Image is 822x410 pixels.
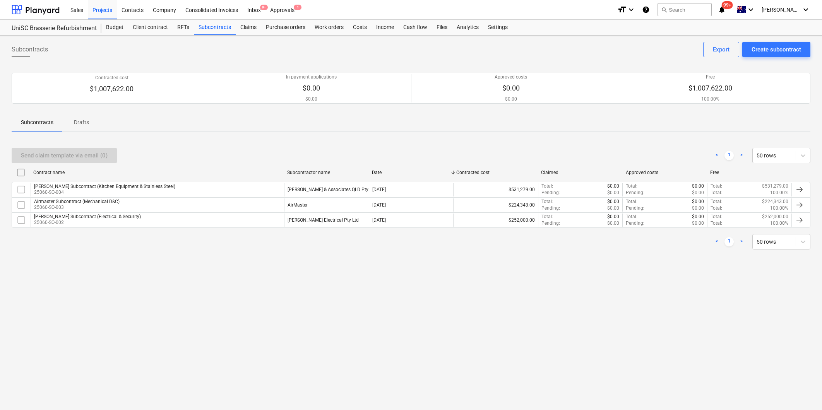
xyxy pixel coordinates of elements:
a: Previous page [712,237,721,246]
p: Total : [541,214,553,220]
div: $252,000.00 [453,214,538,227]
div: [DATE] [372,202,386,208]
p: Total : [541,198,553,205]
i: keyboard_arrow_down [801,5,810,14]
p: Subcontracts [21,118,53,126]
div: Free [710,170,789,175]
p: Total : [711,190,722,196]
a: Previous page [712,151,721,160]
div: Subcontractor name [287,170,366,175]
p: Pending : [541,205,560,212]
p: $0.00 [286,96,337,102]
p: 25060-SO-004 [34,189,175,196]
div: Claimed [541,170,620,175]
a: Purchase orders [261,20,310,35]
div: $224,343.00 [453,198,538,212]
p: 100.00% [770,190,788,196]
a: Page 1 is your current page [724,151,734,160]
div: Approved costs [626,170,704,175]
a: Subcontracts [194,20,236,35]
p: Free [688,74,732,80]
div: $531,279.00 [453,183,538,196]
p: $0.00 [692,190,704,196]
p: Contracted cost [90,75,134,81]
p: Total : [711,220,722,227]
p: $531,279.00 [762,183,788,190]
div: Contract name [33,170,281,175]
p: $1,007,622.00 [90,84,134,94]
a: Client contract [128,20,173,35]
button: Search [658,3,712,16]
p: Pending : [541,220,560,227]
p: $0.00 [692,214,704,220]
p: Total : [711,205,722,212]
p: Total : [711,198,722,205]
span: 99+ [722,1,733,9]
a: Income [372,20,399,35]
p: $0.00 [692,198,704,205]
i: keyboard_arrow_down [627,5,636,14]
p: 25060-SO-002 [34,219,141,226]
a: Claims [236,20,261,35]
a: Next page [737,237,746,246]
div: Export [713,44,730,55]
button: Create subcontract [742,42,810,57]
button: Export [703,42,739,57]
i: format_size [617,5,627,14]
p: $0.00 [607,214,619,220]
a: Costs [348,20,372,35]
p: $0.00 [692,220,704,227]
p: $0.00 [495,84,527,93]
p: Approved costs [495,74,527,80]
div: Hiller & Associates QLD Pty Ltd [288,187,376,192]
span: search [661,7,667,13]
div: Huff Electrical Pty Ltd [288,217,359,223]
p: Drafts [72,118,91,126]
p: Total : [541,183,553,190]
p: $0.00 [692,183,704,190]
p: Pending : [626,205,644,212]
p: $0.00 [607,205,619,212]
p: Total : [626,214,637,220]
i: notifications [718,5,726,14]
div: [PERSON_NAME] Subcontract (Kitchen Equipment & Stainless Steel) [34,184,175,189]
div: Work orders [310,20,348,35]
p: Pending : [626,220,644,227]
p: In payment applications [286,74,337,80]
a: Page 1 is your current page [724,237,734,246]
div: AirMaster [288,202,308,208]
a: Next page [737,151,746,160]
span: 9+ [260,5,268,10]
div: RFTs [173,20,194,35]
div: Date [372,170,450,175]
div: Create subcontract [752,44,801,55]
a: Budget [101,20,128,35]
div: [DATE] [372,187,386,192]
p: 100.00% [770,205,788,212]
div: UniSC Brasserie Refurbishment [12,24,92,32]
div: Analytics [452,20,483,35]
i: keyboard_arrow_down [746,5,755,14]
p: $0.00 [607,198,619,205]
p: Pending : [541,190,560,196]
p: $0.00 [495,96,527,102]
p: $224,343.00 [762,198,788,205]
p: Pending : [626,190,644,196]
a: Cash flow [399,20,432,35]
p: Total : [626,183,637,190]
p: Total : [711,214,722,220]
p: 100.00% [770,220,788,227]
p: $0.00 [607,220,619,227]
div: [DATE] [372,217,386,223]
a: Files [432,20,452,35]
a: Settings [483,20,512,35]
p: $252,000.00 [762,214,788,220]
div: Contracted cost [456,170,535,175]
p: $1,007,622.00 [688,84,732,93]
